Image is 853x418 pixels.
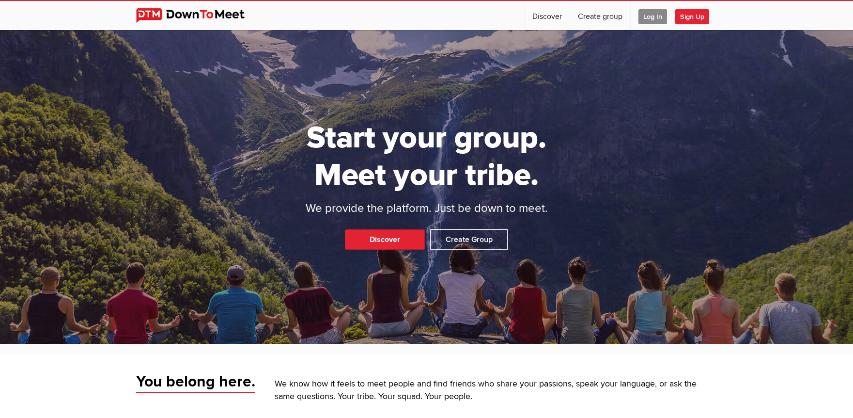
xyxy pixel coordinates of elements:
[430,229,508,250] a: Create Group
[631,1,675,30] a: Log In
[525,1,570,30] a: Discover
[570,1,630,30] a: Create group
[269,119,584,194] h1: Start your group. Meet your tribe.
[675,1,717,30] a: Sign Up
[275,378,717,404] p: We know how it feels to meet people and find friends who share your passions, speak your language...
[345,229,425,250] a: Discover
[675,9,709,24] span: Sign Up
[638,9,667,24] span: Log In
[136,372,255,393] span: You belong here.
[136,8,260,23] img: DownToMeet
